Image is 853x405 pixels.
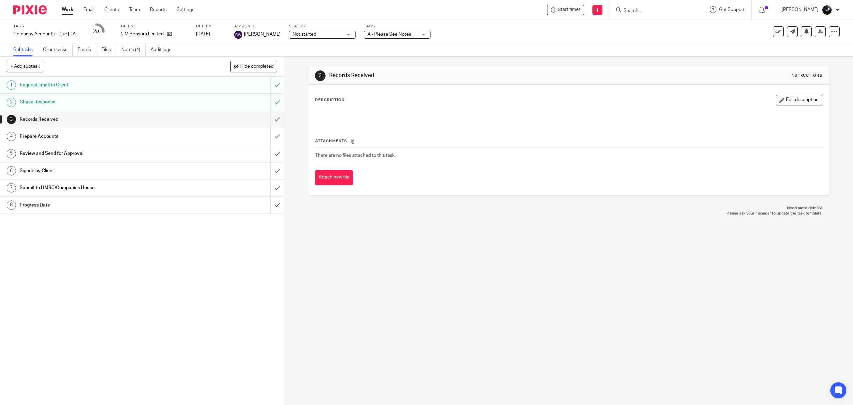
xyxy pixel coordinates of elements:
a: Files [101,43,116,56]
label: Tags [364,24,430,29]
label: Task [13,24,80,29]
a: Clients [104,6,119,13]
label: Assignee [234,24,281,29]
p: Please ask your manager to update the task template. [315,211,822,216]
h1: Records Received [329,72,583,79]
div: 6 [7,166,16,175]
div: 5 [7,149,16,158]
span: Attachments [315,139,347,143]
div: 2 [93,28,100,35]
a: Emails [78,43,96,56]
h1: Progress Date [20,200,182,210]
div: Instructions [790,73,822,78]
small: /8 [96,30,100,34]
h1: Signed by Client [20,166,182,176]
div: 1 [7,80,16,90]
span: [PERSON_NAME] [244,31,281,38]
label: Due by [196,24,226,29]
div: 3 [315,70,326,81]
h1: Request Email to Client [20,80,182,90]
a: Reports [150,6,167,13]
div: 4 [7,132,16,141]
span: Start timer [558,6,580,13]
p: 2 M Sensors Limited [121,31,164,37]
button: Attach new file [315,170,353,185]
h1: Records Received [20,114,182,124]
h1: Prepare Accounts [20,131,182,141]
a: Team [129,6,140,13]
p: Description [315,97,345,103]
h1: Review and Send for Approval [20,148,182,158]
p: [PERSON_NAME] [782,6,818,13]
img: 1000002122.jpg [822,5,832,15]
span: A - Please See Notes [368,32,411,37]
label: Client [121,24,188,29]
p: Need more details? [315,206,822,211]
div: 2 M Sensors Limited - Company Accounts - Due 1st May 2023 Onwards [547,5,584,15]
h1: Submit to HMRC/Companies House [20,183,182,193]
a: Notes (4) [121,43,146,56]
div: 8 [7,200,16,210]
span: Not started [293,32,316,37]
button: Hide completed [230,61,277,72]
button: Edit description [776,95,822,105]
span: [DATE] [196,32,210,36]
div: Company Accounts - Due 1st May 2023 Onwards [13,31,80,37]
label: Status [289,24,356,29]
a: Email [83,6,94,13]
input: Search [623,8,683,14]
a: Work [62,6,73,13]
a: Subtasks [13,43,38,56]
h1: Chase Response [20,97,182,107]
div: 2 [7,98,16,107]
img: Pixie [13,5,47,14]
div: Company Accounts - Due [DATE] Onwards [13,31,80,37]
a: Client tasks [43,43,73,56]
button: + Add subtask [7,61,43,72]
span: Get Support [719,7,745,12]
div: 7 [7,183,16,192]
img: svg%3E [234,31,242,39]
span: There are no files attached to this task. [315,153,396,158]
div: 3 [7,115,16,124]
span: Hide completed [240,64,274,69]
a: Audit logs [151,43,176,56]
a: Settings [177,6,194,13]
